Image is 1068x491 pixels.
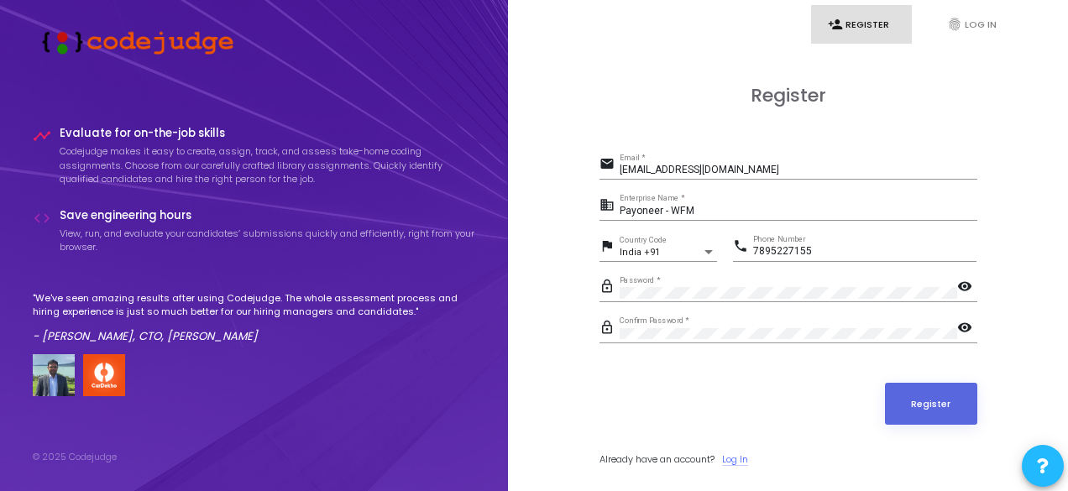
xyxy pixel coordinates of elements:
[599,155,620,175] mat-icon: email
[753,246,976,258] input: Phone Number
[33,328,258,344] em: - [PERSON_NAME], CTO, [PERSON_NAME]
[60,209,476,222] h4: Save engineering hours
[620,206,977,217] input: Enterprise Name
[811,5,912,44] a: person_addRegister
[930,5,1031,44] a: fingerprintLog In
[60,227,476,254] p: View, run, and evaluate your candidates’ submissions quickly and efficiently, right from your bro...
[828,17,843,32] i: person_add
[60,144,476,186] p: Codejudge makes it easy to create, assign, track, and assess take-home coding assignments. Choose...
[83,354,125,396] img: company-logo
[957,278,977,298] mat-icon: visibility
[33,291,476,319] p: "We've seen amazing results after using Codejudge. The whole assessment process and hiring experi...
[599,278,620,298] mat-icon: lock_outline
[620,165,977,176] input: Email
[33,209,51,227] i: code
[33,127,51,145] i: timeline
[33,354,75,396] img: user image
[599,238,620,258] mat-icon: flag
[60,127,476,140] h4: Evaluate for on-the-job skills
[599,196,620,217] mat-icon: business
[733,238,753,258] mat-icon: phone
[33,450,117,464] div: © 2025 Codejudge
[599,85,977,107] h3: Register
[947,17,962,32] i: fingerprint
[599,319,620,339] mat-icon: lock_outline
[957,319,977,339] mat-icon: visibility
[599,452,715,466] span: Already have an account?
[885,383,977,425] button: Register
[722,452,748,467] a: Log In
[620,247,660,258] span: India +91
